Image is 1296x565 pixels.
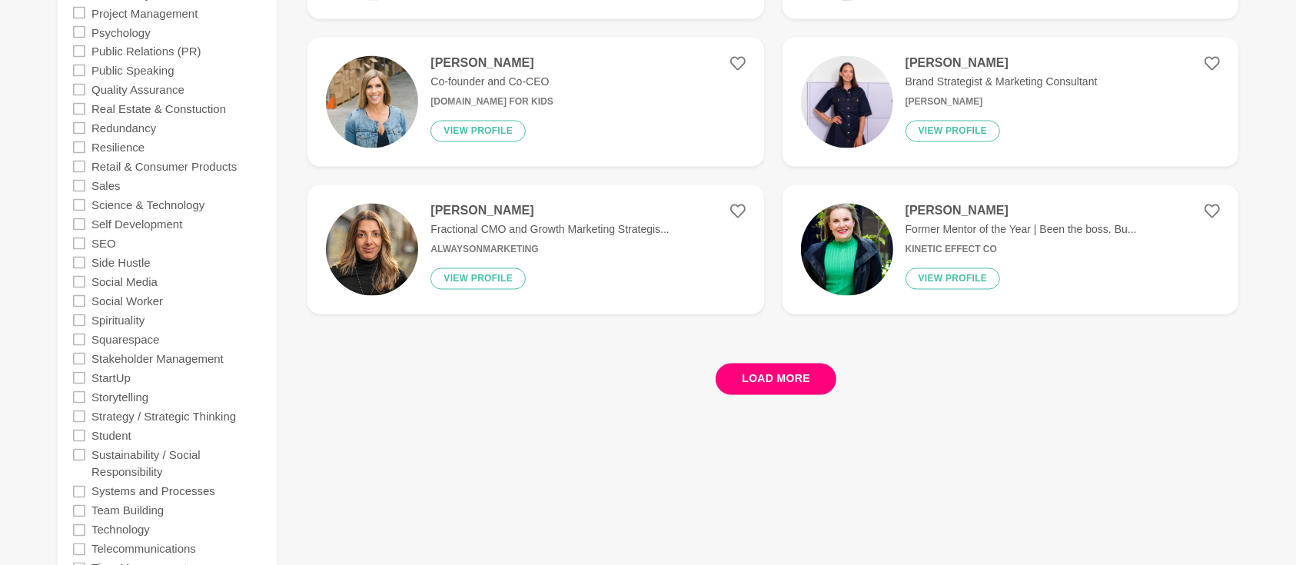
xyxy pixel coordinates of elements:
[91,80,184,99] label: Quality Assurance
[91,482,215,501] label: Systems and Processes
[801,204,893,296] img: 5ba329b8d85e7f9f5e7c11079c3b2e0db802cadf-799x894.jpg
[91,349,224,368] label: Stakeholder Management
[906,204,1137,219] h4: [PERSON_NAME]
[91,118,156,138] label: Redundancy
[430,121,526,142] button: View profile
[91,330,159,349] label: Squarespace
[91,234,116,253] label: SEO
[326,56,418,148] img: b155a2c7406f1c60bc97c0490db03ab49db1509a-1800x1286.jpg
[430,75,553,91] p: Co-founder and Co-CEO
[430,97,553,108] h6: [DOMAIN_NAME] for kids
[91,176,121,195] label: Sales
[91,540,196,559] label: Telecommunications
[91,3,198,22] label: Project Management
[716,364,836,395] button: Load more
[906,97,1098,108] h6: [PERSON_NAME]
[430,222,669,238] p: Fractional CMO and Growth Marketing Strategis...
[91,272,158,291] label: Social Media
[307,185,763,314] a: [PERSON_NAME]Fractional CMO and Growth Marketing Strategis...AlwaysOnMarketingView profile
[91,426,131,445] label: Student
[430,268,526,290] button: View profile
[906,75,1098,91] p: Brand Strategist & Marketing Consultant
[91,501,164,520] label: Team Building
[91,520,150,540] label: Technology
[91,445,261,482] label: Sustainability / Social Responsibility
[91,22,151,42] label: Psychology
[430,56,553,71] h4: [PERSON_NAME]
[906,222,1137,238] p: Former Mentor of the Year | Been the boss. Bu...
[91,387,148,407] label: Storytelling
[91,407,236,426] label: Strategy / Strategic Thinking
[91,138,145,157] label: Resilience
[430,204,669,219] h4: [PERSON_NAME]
[326,204,418,296] img: ba5644c526e47c4577f022a3daa1b50f5055dad4-930x1126.png
[91,42,201,61] label: Public Relations (PR)
[801,56,893,148] img: 0026fe3e10c2c65067c067406f0199d95eb2fc0d-1080x1350.jpg
[91,157,237,176] label: Retail & Consumer Products
[783,185,1238,314] a: [PERSON_NAME]Former Mentor of the Year | Been the boss. Bu...Kinetic Effect CoView profile
[91,61,174,80] label: Public Speaking
[307,38,763,167] a: [PERSON_NAME]Co-founder and Co-CEO[DOMAIN_NAME] for kidsView profile
[906,244,1137,256] h6: Kinetic Effect Co
[91,214,182,234] label: Self Development
[91,253,151,272] label: Side Hustle
[430,244,669,256] h6: AlwaysOnMarketing
[91,99,226,118] label: Real Estate & Constuction
[91,291,163,311] label: Social Worker
[906,56,1098,71] h4: [PERSON_NAME]
[906,121,1001,142] button: View profile
[91,368,131,387] label: StartUp
[91,311,145,330] label: Spirituality
[783,38,1238,167] a: [PERSON_NAME]Brand Strategist & Marketing Consultant[PERSON_NAME]View profile
[906,268,1001,290] button: View profile
[91,195,204,214] label: Science & Technology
